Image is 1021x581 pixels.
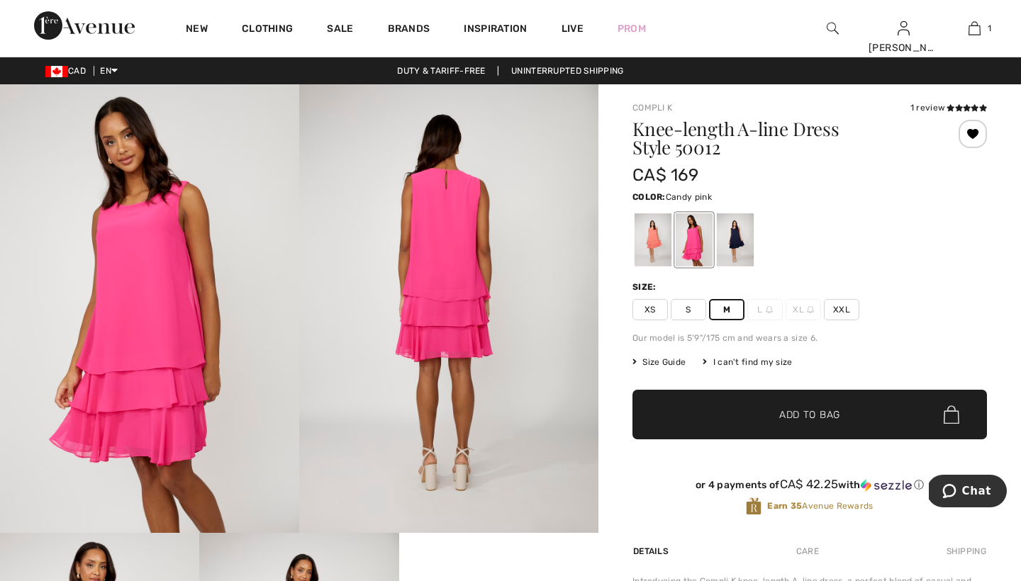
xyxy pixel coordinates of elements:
span: CAD [45,66,91,76]
span: Avenue Rewards [767,500,873,512]
a: Prom [618,21,646,36]
span: M [709,299,744,320]
span: XXL [824,299,859,320]
span: L [747,299,783,320]
a: Sign In [898,21,910,35]
span: EN [100,66,118,76]
img: 1ère Avenue [34,11,135,40]
div: Our model is 5'9"/175 cm and wears a size 6. [632,332,987,344]
div: Candy pink [676,213,713,266]
span: Add to Bag [779,407,840,422]
div: Navy [717,213,754,266]
span: Candy pink [666,192,712,202]
a: 1 [939,20,1009,37]
div: Shipping [943,538,987,564]
iframe: Opens a widget where you can chat to one of our agents [929,475,1007,510]
img: ring-m.svg [766,306,773,313]
a: Clothing [242,23,293,38]
span: Size Guide [632,356,686,368]
div: I can't find my size [703,356,792,368]
span: Inspiration [464,23,527,38]
img: search the website [827,20,839,37]
div: or 4 payments of with [632,478,987,492]
a: New [186,23,208,38]
a: Sale [327,23,353,38]
a: Brands [388,23,430,38]
div: or 4 payments ofCA$ 42.25withSezzle Click to learn more about Sezzle [632,478,987,497]
img: My Info [898,20,910,37]
div: [PERSON_NAME] [869,40,938,55]
strong: Earn 35 [767,501,802,511]
button: Add to Bag [632,390,987,439]
span: CA$ 42.25 [780,477,839,491]
a: Live [562,21,584,36]
img: My Bag [969,20,981,37]
img: Bag.svg [944,405,959,424]
div: 1 review [910,101,987,114]
span: XL [786,299,821,320]
span: CA$ 169 [632,165,698,185]
a: Compli K [632,103,672,113]
span: S [671,299,706,320]
span: Color: [632,192,666,202]
img: Canadian Dollar [45,66,68,77]
div: Care [784,538,831,564]
div: Size: [632,281,659,293]
h1: Knee-length A-line Dress Style 50012 [632,120,928,157]
img: ring-m.svg [807,306,814,313]
img: Sezzle [861,479,912,492]
img: Avenue Rewards [746,497,761,516]
span: XS [632,299,668,320]
div: Coral [635,213,671,266]
div: Details [632,538,672,564]
img: Knee-Length A-Line Dress Style 50012. 2 [299,84,598,533]
span: 1 [988,22,991,35]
